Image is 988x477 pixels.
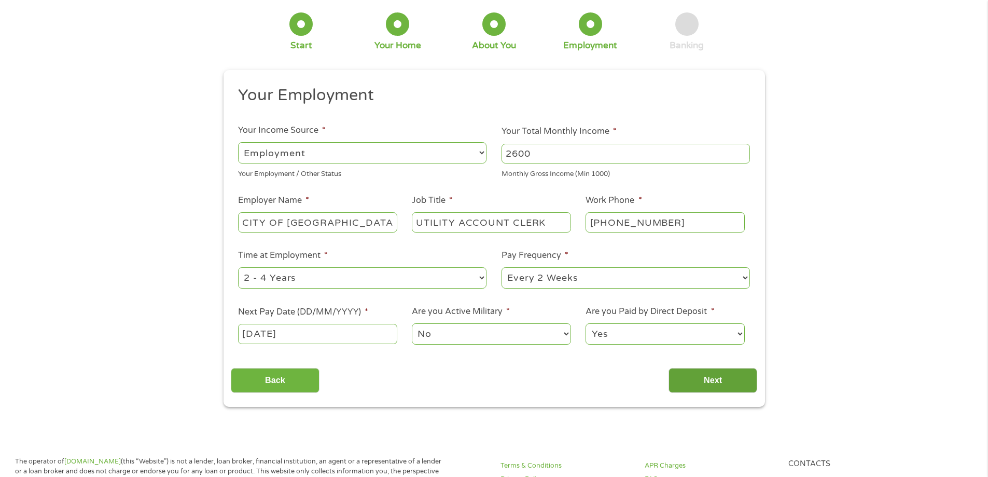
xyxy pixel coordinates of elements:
input: Next [669,368,757,393]
div: Banking [670,40,704,51]
div: About You [472,40,516,51]
label: Are you Active Military [412,306,510,317]
input: Walmart [238,212,397,232]
label: Are you Paid by Direct Deposit [586,306,714,317]
div: Monthly Gross Income (Min 1000) [502,166,750,180]
label: Pay Frequency [502,250,568,261]
label: Your Total Monthly Income [502,126,617,137]
input: (231) 754-4010 [586,212,744,232]
input: Cashier [412,212,570,232]
h4: Contacts [788,459,920,469]
div: Your Employment / Other Status [238,166,486,180]
a: [DOMAIN_NAME] [64,457,121,466]
label: Your Income Source [238,125,326,136]
a: APR Charges [645,461,776,471]
label: Employer Name [238,195,309,206]
h2: Your Employment [238,85,742,106]
label: Work Phone [586,195,642,206]
div: Start [290,40,312,51]
label: Time at Employment [238,250,328,261]
a: Terms & Conditions [500,461,632,471]
div: Employment [563,40,617,51]
label: Job Title [412,195,453,206]
input: Back [231,368,319,393]
label: Next Pay Date (DD/MM/YYYY) [238,307,368,318]
div: Your Home [374,40,421,51]
input: 1800 [502,144,750,163]
input: Use the arrow keys to pick a date [238,324,397,344]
